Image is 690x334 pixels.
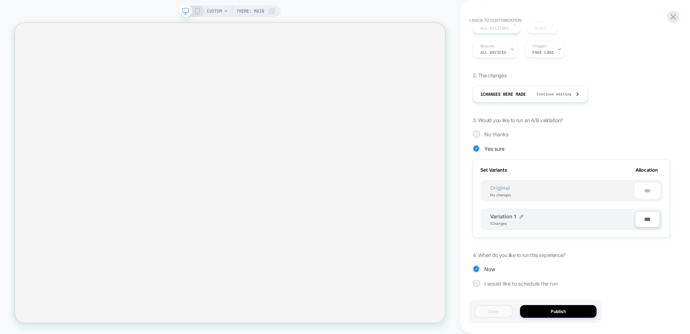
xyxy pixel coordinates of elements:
[520,305,597,318] button: Publish
[520,215,523,218] img: edit
[207,5,222,17] span: CUSTOM
[490,221,512,226] div: 1 Changes
[484,281,558,287] span: I would like to schedule the run
[490,213,516,219] span: Variation 1
[484,266,495,272] span: Now
[636,167,658,173] span: Allocation
[480,167,507,173] span: Set Variants
[529,92,571,97] span: Continue editing
[236,5,264,17] span: Theme: MAIN
[484,146,505,152] span: Yes sure
[484,131,508,137] span: No thanks
[483,193,518,197] div: No changes
[473,72,507,78] span: 2. The changes
[480,91,526,97] span: 1 Changes were made
[473,117,563,123] span: 3. Would you like to run an A/B validation?
[466,14,525,26] button: < Back to customization
[475,305,513,318] button: Save
[483,185,517,191] span: Original
[480,26,509,31] span: All Visitors
[473,252,565,258] span: 4. When do you like to run this experience?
